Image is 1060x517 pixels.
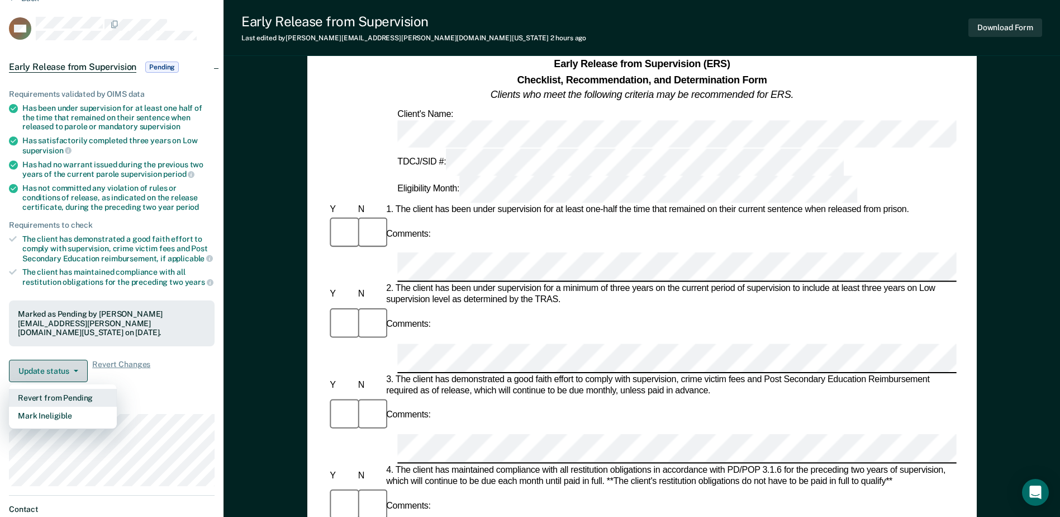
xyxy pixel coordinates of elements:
[327,204,355,215] div: Y
[395,176,859,203] div: Eligibility Month:
[145,62,179,73] span: Pending
[9,505,215,514] dt: Contact
[18,309,206,337] div: Marked as Pending by [PERSON_NAME][EMAIL_ADDRESS][PERSON_NAME][DOMAIN_NAME][US_STATE] on [DATE].
[355,204,383,215] div: N
[384,284,957,306] div: 2. The client has been under supervision for a minimum of three years on the current period of su...
[327,380,355,391] div: Y
[22,267,215,286] div: The client has maintained compliance with all restitution obligations for the preceding two
[22,160,215,179] div: Has had no warrant issued during the previous two years of the current parole supervision
[968,18,1042,37] button: Download Form
[22,184,215,211] div: Has not committed any violation of rules or conditions of release, as indicated on the release ce...
[163,170,194,178] span: period
[22,146,72,155] span: supervision
[395,148,846,176] div: TDCJ/SID #:
[384,465,957,487] div: 4. The client has maintained compliance with all restitution obligations in accordance with PD/PO...
[9,90,215,99] div: Requirements validated by OIMS data
[9,407,117,425] button: Mark Ineligible
[22,104,215,131] div: Has been under supervision for at least one half of the time that remained on their sentence when...
[550,34,587,42] span: 2 hours ago
[355,471,383,482] div: N
[355,289,383,300] div: N
[241,34,586,42] div: Last edited by [PERSON_NAME][EMAIL_ADDRESS][PERSON_NAME][DOMAIN_NAME][US_STATE]
[168,254,213,263] span: applicable
[22,234,215,263] div: The client has demonstrated a good faith effort to comply with supervision, crime victim fees and...
[176,203,199,211] span: period
[517,74,767,85] strong: Checklist, Recommendation, and Determination Form
[384,501,433,512] div: Comments:
[384,204,957,215] div: 1. The client has been under supervision for at least one-half the time that remained on their cu...
[9,360,88,382] button: Update status
[9,220,215,230] div: Requirements to check
[491,89,793,100] em: Clients who meet the following criteria may be recommended for ERS.
[9,389,117,407] button: Revert from Pending
[384,228,433,239] div: Comments:
[327,289,355,300] div: Y
[554,59,730,70] strong: Early Release from Supervision (ERS)
[1022,479,1049,506] div: Open Intercom Messenger
[241,13,586,30] div: Early Release from Supervision
[327,471,355,482] div: Y
[22,136,215,155] div: Has satisfactorily completed three years on Low
[384,319,433,330] div: Comments:
[355,380,383,391] div: N
[384,410,433,421] div: Comments:
[140,122,180,131] span: supervision
[384,374,957,397] div: 3. The client has demonstrated a good faith effort to comply with supervision, crime victim fees ...
[92,360,150,382] span: Revert Changes
[9,62,136,73] span: Early Release from Supervision
[185,278,213,286] span: years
